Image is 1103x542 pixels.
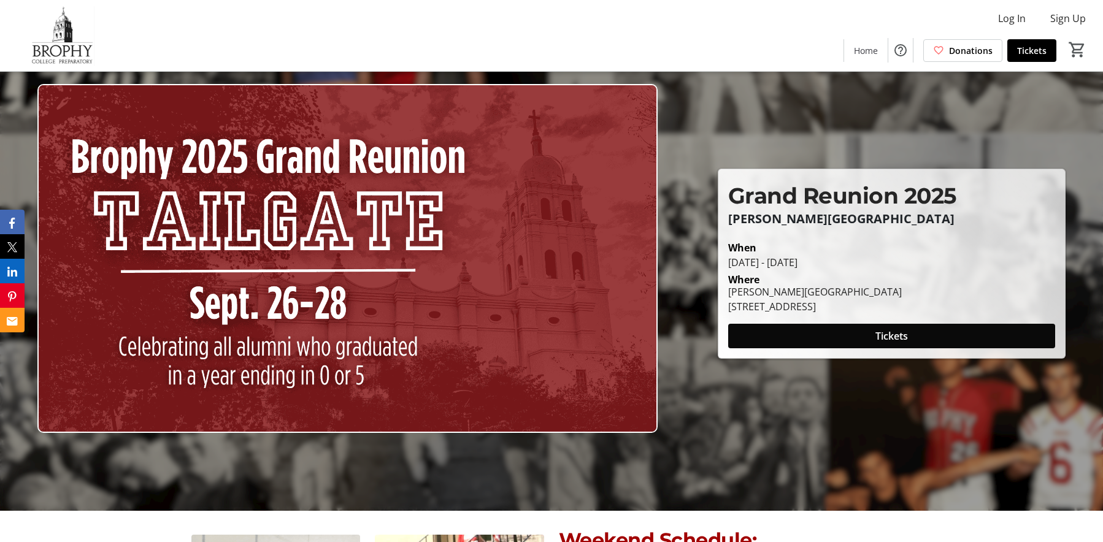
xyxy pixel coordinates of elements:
span: Tickets [875,329,908,343]
span: Home [854,44,878,57]
span: Log In [998,11,1026,26]
span: Donations [949,44,993,57]
button: Cart [1066,39,1088,61]
a: Tickets [1007,39,1056,62]
button: Sign Up [1040,9,1096,28]
div: [STREET_ADDRESS] [728,299,902,314]
div: Where [728,275,759,284]
p: [PERSON_NAME][GEOGRAPHIC_DATA] [728,212,1055,226]
span: Grand Reunion 2025 [728,182,956,209]
span: Tickets [1017,44,1047,57]
div: [DATE] - [DATE] [728,255,1055,270]
button: Help [888,38,913,63]
button: Tickets [728,324,1055,348]
span: Sign Up [1050,11,1086,26]
button: Log In [988,9,1036,28]
a: Donations [923,39,1002,62]
a: Home [844,39,888,62]
img: Brophy College Preparatory 's Logo [7,5,117,66]
div: When [728,240,756,255]
img: Campaign CTA Media Photo [37,84,658,433]
div: [PERSON_NAME][GEOGRAPHIC_DATA] [728,284,902,299]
